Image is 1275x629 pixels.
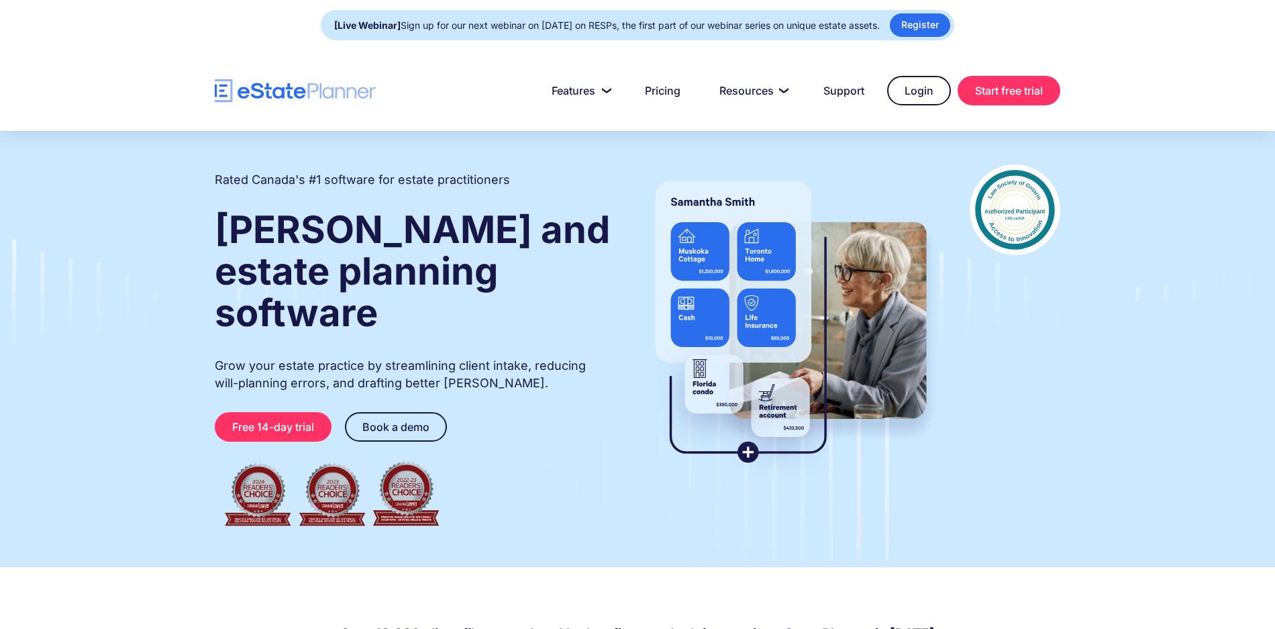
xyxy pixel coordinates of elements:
[215,412,331,442] a: Free 14-day trial
[334,19,401,31] strong: [Live Webinar]
[890,13,950,37] a: Register
[639,164,943,480] img: estate planner showing wills to their clients, using eState Planner, a leading estate planning so...
[215,171,510,189] h2: Rated Canada's #1 software for estate practitioners
[629,77,697,104] a: Pricing
[215,357,612,392] p: Grow your estate practice by streamlining client intake, reducing will-planning errors, and draft...
[807,77,880,104] a: Support
[334,16,880,35] div: Sign up for our next webinar on [DATE] on RESPs, the first part of our webinar series on unique e...
[215,207,610,336] strong: [PERSON_NAME] and estate planning software
[703,77,801,104] a: Resources
[887,76,951,105] a: Login
[345,412,447,442] a: Book a demo
[535,77,622,104] a: Features
[215,79,376,103] a: home
[958,76,1060,105] a: Start free trial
